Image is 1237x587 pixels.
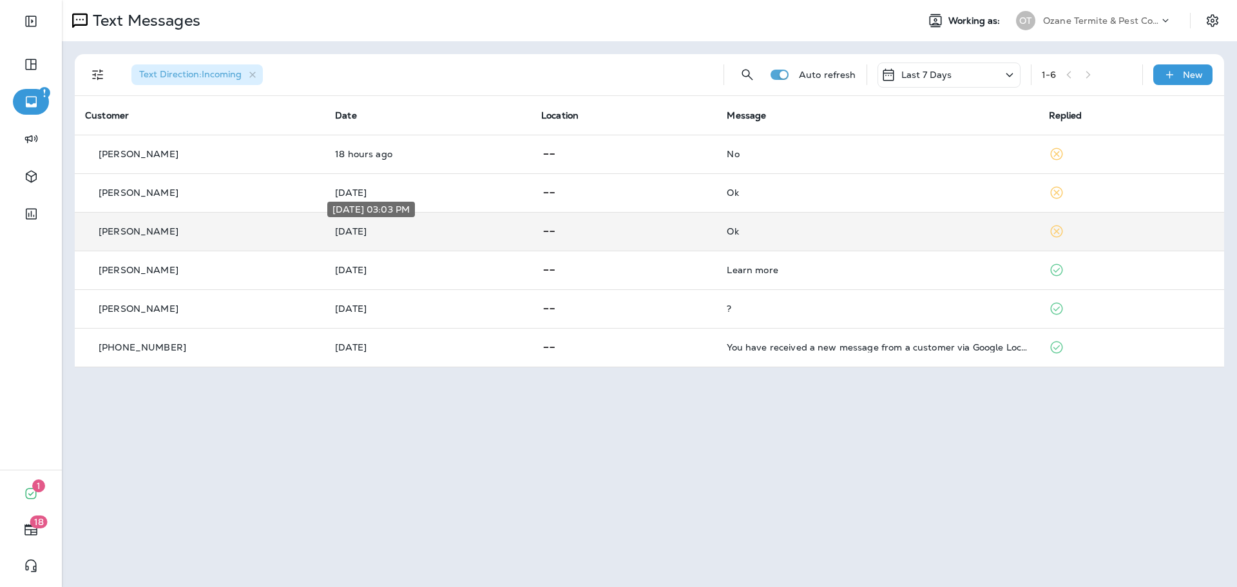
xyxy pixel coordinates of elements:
div: Ok [727,226,1028,236]
p: [PERSON_NAME] [99,303,178,314]
button: Search Messages [734,62,760,88]
div: Text Direction:Incoming [131,64,263,85]
div: Learn more [727,265,1028,275]
p: [PERSON_NAME] [99,265,178,275]
p: Sep 5, 2025 02:00 PM [335,342,521,352]
span: 1 [32,479,45,492]
p: [PERSON_NAME] [99,149,178,159]
p: Auto refresh [799,70,856,80]
div: You have received a new message from a customer via Google Local Services Ads. Customer Name: , S... [727,342,1028,352]
p: [PERSON_NAME] [99,188,178,198]
p: Sep 9, 2025 03:03 PM [335,226,521,236]
span: Date [335,110,357,121]
p: [PHONE_NUMBER] [99,342,186,352]
div: [DATE] 03:03 PM [327,202,415,217]
span: Location [541,110,579,121]
button: Filters [85,62,111,88]
p: Last 7 Days [901,70,952,80]
div: Ok [727,188,1028,198]
p: Sep 9, 2025 12:26 PM [335,265,521,275]
button: 18 [13,517,49,543]
span: Working as: [948,15,1003,26]
p: Sep 14, 2025 03:44 PM [335,149,521,159]
p: Sep 9, 2025 06:30 PM [335,188,521,198]
span: Message [727,110,766,121]
div: OT [1016,11,1035,30]
p: Ozane Termite & Pest Control [1043,15,1159,26]
p: Text Messages [88,11,200,30]
span: Customer [85,110,129,121]
div: ? [727,303,1028,314]
span: 18 [30,515,48,528]
p: [PERSON_NAME] [99,226,178,236]
button: Expand Sidebar [13,8,49,34]
p: New [1183,70,1203,80]
div: 1 - 6 [1042,70,1056,80]
span: Text Direction : Incoming [139,68,242,80]
p: Sep 9, 2025 12:21 PM [335,303,521,314]
button: 1 [13,481,49,506]
span: Replied [1049,110,1082,121]
button: Settings [1201,9,1224,32]
div: No [727,149,1028,159]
